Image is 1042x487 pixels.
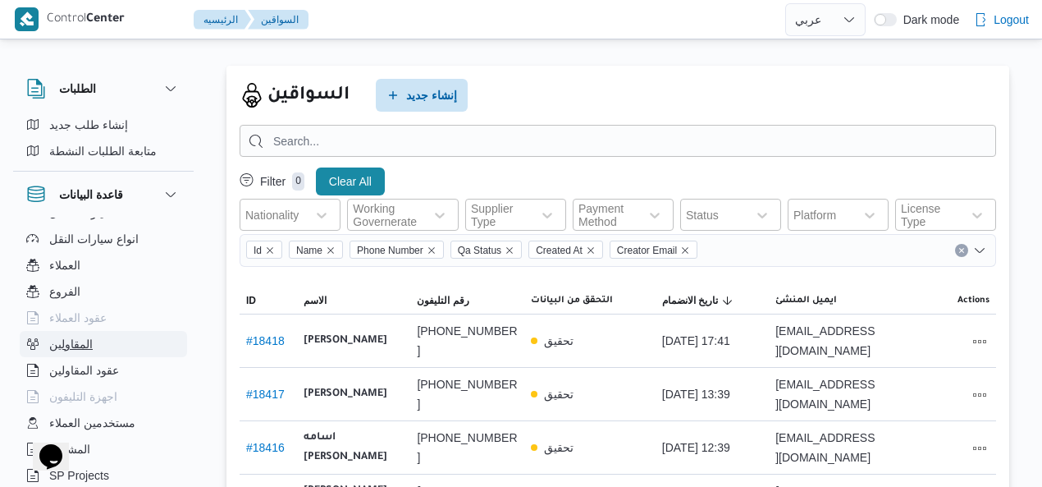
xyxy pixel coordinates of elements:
span: المشاريع [49,439,90,459]
button: الطلبات [26,79,181,99]
span: [EMAIL_ADDRESS][DOMAIN_NAME] [775,321,875,361]
button: Remove Creator Email from selection in this group [680,246,690,255]
button: تاريخ الانضمامSorted in descending order [656,287,769,314]
button: المشاريع [20,436,187,462]
span: Qa Status [458,241,501,260]
button: المقاولين [20,331,187,357]
div: الطلبات [13,112,194,171]
img: X8yXhbKr1z7QwAAAABJRU5ErkJggg== [15,7,39,31]
button: متابعة الطلبات النشطة [20,138,187,164]
span: العملاء [49,255,80,275]
div: Working Governerate [353,202,417,228]
span: Name [289,241,343,259]
span: Creator Email [610,241,697,259]
div: Payment Method [578,202,632,228]
span: Created At [536,241,583,260]
button: رقم التليفون [410,287,523,314]
span: Phone Number [357,241,423,260]
span: مستخدمين العملاء [49,413,135,433]
h3: قاعدة البيانات [59,185,123,204]
p: تحقيق [544,438,574,457]
button: مستخدمين العملاء [20,410,187,436]
span: التحقق من البيانات [531,294,613,307]
span: [DATE] 17:41 [662,331,730,351]
span: اجهزة التليفون [49,387,117,407]
span: متابعة الطلبات النشطة [49,141,157,161]
span: المقاولين [49,334,93,354]
span: Qa Status [450,241,522,259]
button: عقود العملاء [20,305,187,331]
button: Clear All [316,168,385,195]
span: Actions [957,294,989,307]
b: Center [86,13,125,26]
div: Platform [793,209,836,222]
span: [DATE] 12:39 [662,438,730,457]
span: ID [246,294,256,307]
h2: السواقين [267,81,350,110]
button: Remove Name from selection in this group [326,246,336,255]
button: إنشاء طلب جديد [20,112,187,138]
span: الفروع [49,282,80,301]
span: الاسم [304,294,327,307]
span: [EMAIL_ADDRESS][DOMAIN_NAME] [775,428,875,467]
button: العملاء [20,252,187,278]
button: Clear input [955,244,968,257]
h3: الطلبات [59,79,96,99]
button: All actions [970,332,989,351]
a: #18417 [246,388,285,401]
span: Logout [994,10,1029,30]
span: [DATE] 13:39 [662,384,730,404]
span: [PHONE_NUMBER] [417,321,517,361]
button: اجهزة التليفون [20,384,187,410]
button: إنشاء جديد [376,79,468,112]
span: [PHONE_NUMBER] [417,428,517,467]
button: انواع سيارات النقل [20,226,187,252]
b: اسامه [PERSON_NAME] [304,428,404,467]
span: Created At [528,241,603,259]
span: رقم التليفون [417,294,468,307]
button: السواقين [248,10,308,30]
button: Logout [967,3,1035,36]
input: Search... [240,125,996,157]
span: تاريخ الانضمام; Sorted in descending order [662,294,718,307]
span: إنشاء طلب جديد [49,115,128,135]
p: تحقيق [544,331,574,351]
span: Name [296,241,322,260]
button: الفروع [20,278,187,305]
p: Filter [260,175,286,188]
button: Remove Phone Number from selection in this group [427,246,436,255]
span: [PHONE_NUMBER] [417,374,517,414]
a: #18416 [246,441,285,454]
button: Remove Id from selection in this group [265,246,275,255]
span: Phone Number [350,241,444,259]
button: Remove Qa Status from selection in this group [505,246,514,255]
p: تحقيق [544,384,574,404]
button: الرئيسيه [194,10,251,30]
button: Remove Created At from selection in this group [586,246,596,255]
span: SP Projects [49,466,109,485]
div: Status [686,209,719,222]
div: License Type [901,202,954,228]
div: Supplier Type [471,202,524,228]
b: [PERSON_NAME] [304,331,387,351]
span: ايميل المنشئ [775,294,837,307]
button: عقود المقاولين [20,357,187,384]
p: 0 [292,172,304,191]
button: الاسم [297,287,410,314]
span: [EMAIL_ADDRESS][DOMAIN_NAME] [775,374,875,414]
b: [PERSON_NAME] [304,384,387,404]
span: Id [246,241,282,259]
button: قاعدة البيانات [26,185,181,204]
div: Nationality [245,209,299,222]
button: ID [240,287,297,314]
button: All actions [970,385,989,405]
span: عقود العملاء [49,308,107,328]
span: عقود المقاولين [49,361,119,380]
span: انواع سيارات النقل [49,229,139,249]
span: Id [254,241,262,260]
span: Creator Email [617,241,677,260]
a: #18418 [246,334,285,347]
button: Open list of options [973,244,986,257]
span: Dark mode [897,13,959,26]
